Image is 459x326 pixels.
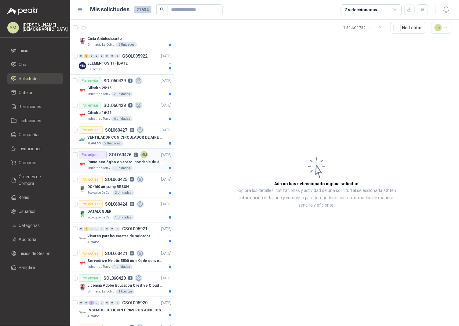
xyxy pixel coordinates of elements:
[87,283,163,289] p: Licencia Adobe Education Creative Cloud for enterprise license lab and classroom
[87,215,111,220] p: Zoologico De Cali
[87,141,101,146] p: KLARENS
[84,54,89,58] div: 6
[79,186,86,193] img: Company Logo
[105,301,109,305] div: 0
[105,251,127,256] p: SOL060421
[19,145,42,152] span: Invitaciones
[70,75,174,99] a: Por enviarSOL0604291[DATE] Company LogoCilindro 25*15Industrias Tomy2 Unidades
[7,22,19,34] div: SM
[19,264,35,271] span: Hangfire
[130,128,134,132] p: 0
[275,180,359,187] h3: Aún no has seleccionado niguna solicitud
[79,176,103,183] div: Por cotizar
[128,103,133,108] p: 1
[100,54,104,58] div: 0
[87,289,115,294] p: Gimnasio La Colina
[19,173,57,187] span: Órdenes de Compra
[7,101,63,112] a: Remisiones
[102,141,123,146] div: 2 Unidades
[390,22,426,34] button: No Leídos
[161,103,171,108] p: [DATE]
[79,136,86,144] img: Company Logo
[79,235,86,242] img: Company Logo
[111,92,133,97] div: 2 Unidades
[79,52,173,72] a: 0 6 0 0 0 0 0 0 GSOL005922[DATE] Company LogoELEMENTOS TI - [DATE]Caracol TV
[70,247,174,272] a: Por cotizarSOL0604210[DATE] Company LogoServodrive Kinetix 5500 con Kit de conversión y filtro (R...
[161,177,171,182] p: [DATE]
[7,234,63,245] a: Auditoria
[19,47,29,54] span: Inicio
[79,151,107,158] div: Por adjudicar
[7,7,38,15] img: Logo peakr
[79,77,101,84] div: Por enviar
[79,210,86,218] img: Company Logo
[79,225,173,245] a: 0 2 0 0 0 0 0 0 GSOL005921[DATE] Company LogoVisores para las caretas de soldadorAlmatec
[84,301,89,305] div: 0
[128,276,133,280] p: 1
[79,87,86,94] img: Company Logo
[161,53,171,59] p: [DATE]
[89,54,94,58] div: 0
[94,54,99,58] div: 0
[19,194,30,201] span: Roles
[7,143,63,154] a: Invitaciones
[105,128,127,132] p: SOL060427
[79,200,103,208] div: Por cotizar
[79,161,86,168] img: Company Logo
[7,59,63,70] a: Chat
[111,264,133,269] div: 1 Unidades
[79,62,86,69] img: Company Logo
[87,209,111,214] p: DATALOGUER
[70,124,174,149] a: Por cotizarSOL0604270[DATE] Company LogoVENTILADOR CON CIRCULADOR DE AIRE MULTIPROPOSITO XPOWER D...
[19,61,28,68] span: Chat
[87,61,128,66] p: ELEMENTOS TI - [DATE]
[87,233,150,239] p: Visores para las caretas de soldador
[161,226,171,232] p: [DATE]
[87,307,161,313] p: INSUMOS BOTIQUIN PRIMEROS AUXILIOS
[104,103,126,108] p: SOL060428
[70,25,174,50] a: Por adjudicarSOL0604363[DATE] Company LogoCinta AntideslizanteGimnasio La Colina6 Unidades
[122,301,148,305] p: GSOL005920
[115,54,120,58] div: 0
[70,198,174,223] a: Por cotizarSOL0604240[DATE] Company LogoDATALOGUERZoologico De Cali1 Unidades
[19,222,40,229] span: Categorías
[100,301,104,305] div: 0
[84,227,89,231] div: 2
[161,78,171,84] p: [DATE]
[87,85,111,91] p: Cilindro 25*15
[87,42,115,47] p: Gimnasio La Colina
[19,103,42,110] span: Remisiones
[105,54,109,58] div: 0
[7,171,63,189] a: Órdenes de Compra
[89,227,94,231] div: 0
[19,89,33,96] span: Cotizar
[19,236,37,243] span: Auditoria
[87,159,163,165] p: Punto ecológico en acero inoxidable de 3 puestos, con capacidad para 53 Litros por cada división.
[94,227,99,231] div: 0
[87,67,102,72] p: Caracol TV
[79,102,101,109] div: Por enviar
[79,126,103,134] div: Por cotizar
[105,227,109,231] div: 0
[160,7,164,12] span: search
[134,153,138,157] p: 7
[79,260,86,267] img: Company Logo
[94,301,99,305] div: 0
[110,301,115,305] div: 0
[105,177,127,182] p: SOL060425
[87,36,122,42] p: Cinta Antideslizante
[19,250,51,257] span: Inicios de Sesión
[113,215,134,220] div: 1 Unidades
[89,301,94,305] div: 8
[110,54,115,58] div: 0
[79,227,83,231] div: 0
[7,262,63,273] a: Hangfire
[23,23,68,31] p: [PERSON_NAME] [DEMOGRAPHIC_DATA]
[87,92,110,97] p: Industrias Tomy
[19,75,40,82] span: Solicitudes
[116,289,134,294] div: 1 licencia
[105,202,127,206] p: SOL060424
[7,192,63,203] a: Roles
[100,227,104,231] div: 0
[7,129,63,140] a: Compañías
